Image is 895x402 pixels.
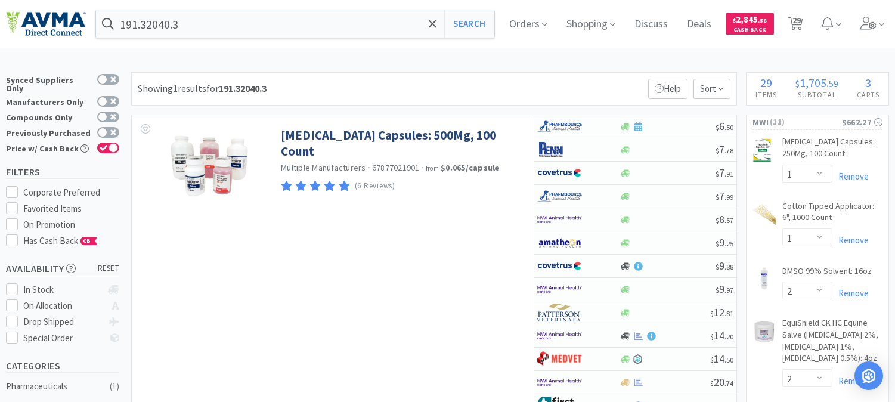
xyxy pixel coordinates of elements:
span: 7 [716,143,733,156]
img: 3331a67d23dc422aa21b1ec98afbf632_11.png [537,234,582,252]
img: 7915dbd3f8974342a4dc3feb8efc1740_58.png [537,117,582,135]
img: f6b2451649754179b5b4e0c70c3f7cb0_2.png [537,327,582,345]
span: CB [81,237,93,245]
span: $ [716,169,719,178]
span: . 50 [724,123,733,132]
a: $2,845.58Cash Back [726,8,774,40]
span: · [422,162,424,173]
a: Deals [682,19,716,30]
span: . 78 [724,146,733,155]
span: $ [716,123,719,132]
a: EquiShield CK HC Equine Salve ([MEDICAL_DATA] 2%, [MEDICAL_DATA] 1%, [MEDICAL_DATA] 0.5%): 4oz [782,317,882,369]
span: reset [98,262,120,275]
div: . [786,77,848,89]
span: 20 [710,375,733,389]
span: 9 [716,236,733,249]
span: . 81 [724,309,733,318]
div: $662.27 [842,116,882,129]
img: 77fca1acd8b6420a9015268ca798ef17_1.png [537,164,582,182]
span: $ [795,78,800,89]
span: . 88 [724,262,733,271]
span: 9 [716,282,733,296]
span: . 20 [724,332,733,341]
a: Discuss [630,19,673,30]
a: 29 [783,20,808,31]
img: 2594f7519dbc4eb0899c7ff9746b8997_1861.png [752,320,776,344]
div: Compounds Only [6,112,91,122]
a: Remove [832,287,869,299]
div: Open Intercom Messenger [854,361,883,390]
span: $ [710,332,714,341]
span: 8 [716,212,733,226]
div: Corporate Preferred [23,185,120,200]
span: . 99 [724,193,733,202]
a: Multiple Manufacturers [281,162,366,173]
div: Synced Suppliers Only [6,74,91,92]
div: Price w/ Cash Back [6,143,91,153]
span: 6 [716,119,733,133]
span: $ [716,239,719,248]
h4: Subtotal [786,89,848,100]
h4: Items [747,89,786,100]
a: Remove [832,171,869,182]
div: On Allocation [23,299,103,313]
a: [MEDICAL_DATA] Capsules: 250Mg, 100 Count [782,136,882,164]
img: f6b2451649754179b5b4e0c70c3f7cb0_2.png [537,280,582,298]
img: e4e33dab9f054f5782a47901c742baa9_102.png [6,11,86,36]
img: f5e969b455434c6296c6d81ef179fa71_3.png [537,304,582,321]
div: On Promotion [23,218,120,232]
img: e1133ece90fa4a959c5ae41b0808c578_9.png [537,141,582,159]
img: f6b2451649754179b5b4e0c70c3f7cb0_2.png [537,373,582,391]
img: 5a94eed9a07440c8984508c2a8252c4b_119973.jpeg [171,127,248,205]
span: $ [716,193,719,202]
span: 14 [710,352,733,366]
span: for [206,82,267,94]
p: Help [648,79,687,99]
span: $ [716,262,719,271]
span: $ [716,286,719,295]
div: Favorited Items [23,202,120,216]
span: . 97 [724,286,733,295]
button: Search [444,10,494,38]
h5: Filters [6,165,119,179]
img: f6b2451649754179b5b4e0c70c3f7cb0_2.png [537,211,582,228]
div: Previously Purchased [6,127,91,137]
span: 14 [710,329,733,342]
span: 9 [716,259,733,273]
span: 3 [865,75,871,90]
span: . 25 [724,239,733,248]
span: 29 [760,75,772,90]
span: 12 [710,305,733,319]
strong: 191.32040.3 [219,82,267,94]
span: Sort [693,79,730,99]
p: (6 Reviews) [355,180,395,193]
img: b6fac81b782c44ffb39343240b4ebaf8_522308.png [752,138,771,162]
span: $ [716,146,719,155]
span: $ [710,355,714,364]
span: $ [710,379,714,388]
span: 59 [829,78,838,89]
div: Drop Shipped [23,315,103,329]
div: Showing 1 results [138,81,267,97]
span: from [426,164,439,172]
span: 7 [716,166,733,180]
img: bdd3c0f4347043b9a893056ed883a29a_120.png [537,350,582,368]
div: ( 1 ) [110,379,119,394]
div: Special Order [23,331,103,345]
a: DMSO 99% Solvent: 16oz [782,265,872,282]
span: . 91 [724,169,733,178]
a: Remove [832,375,869,386]
img: ad8f15b147c74e70ae0b9dda1e5bc40f_7928.png [752,267,776,290]
span: Has Cash Back [23,235,98,246]
span: 1,705 [800,75,826,90]
div: Manufacturers Only [6,96,91,106]
span: . 58 [758,17,767,24]
span: · [368,162,370,173]
span: $ [710,309,714,318]
img: 039cf979fbde419da70468f25db81e9b_6471.png [752,203,776,227]
a: [MEDICAL_DATA] Capsules: 500Mg, 100 Count [281,127,522,160]
img: 77fca1acd8b6420a9015268ca798ef17_1.png [537,257,582,275]
strong: $0.065 / capsule [441,162,500,173]
span: Cash Back [733,27,767,35]
span: . 50 [724,355,733,364]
